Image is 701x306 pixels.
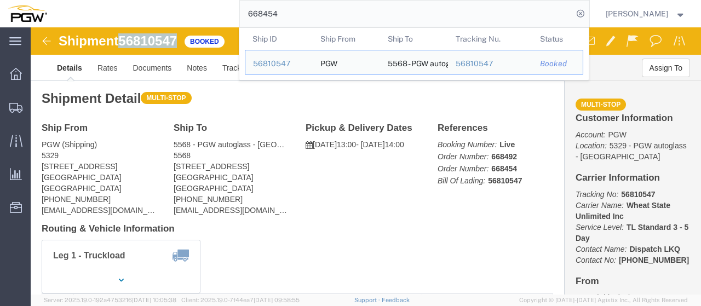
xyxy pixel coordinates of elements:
span: Copyright © [DATE]-[DATE] Agistix Inc., All Rights Reserved [519,296,688,305]
div: 56810547 [455,58,525,70]
div: 5568 - PGW autoglass - Madison [388,50,440,74]
th: Status [532,28,583,50]
th: Ship From [312,28,380,50]
a: Support [354,297,382,303]
span: Client: 2025.19.0-7f44ea7 [181,297,300,303]
span: Phillip Thornton [606,8,668,20]
div: 56810547 [253,58,305,70]
span: [DATE] 09:58:55 [254,297,300,303]
img: logo [8,5,47,22]
th: Tracking Nu. [447,28,532,50]
iframe: FS Legacy Container [31,27,701,295]
button: [PERSON_NAME] [605,7,686,20]
a: Feedback [382,297,410,303]
div: Booked [540,58,575,70]
span: [DATE] 10:05:38 [132,297,176,303]
div: PGW [320,50,337,74]
th: Ship ID [245,28,313,50]
table: Search Results [245,28,589,80]
th: Ship To [380,28,448,50]
span: Server: 2025.19.0-192a4753216 [44,297,176,303]
input: Search for shipment number, reference number [240,1,573,27]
